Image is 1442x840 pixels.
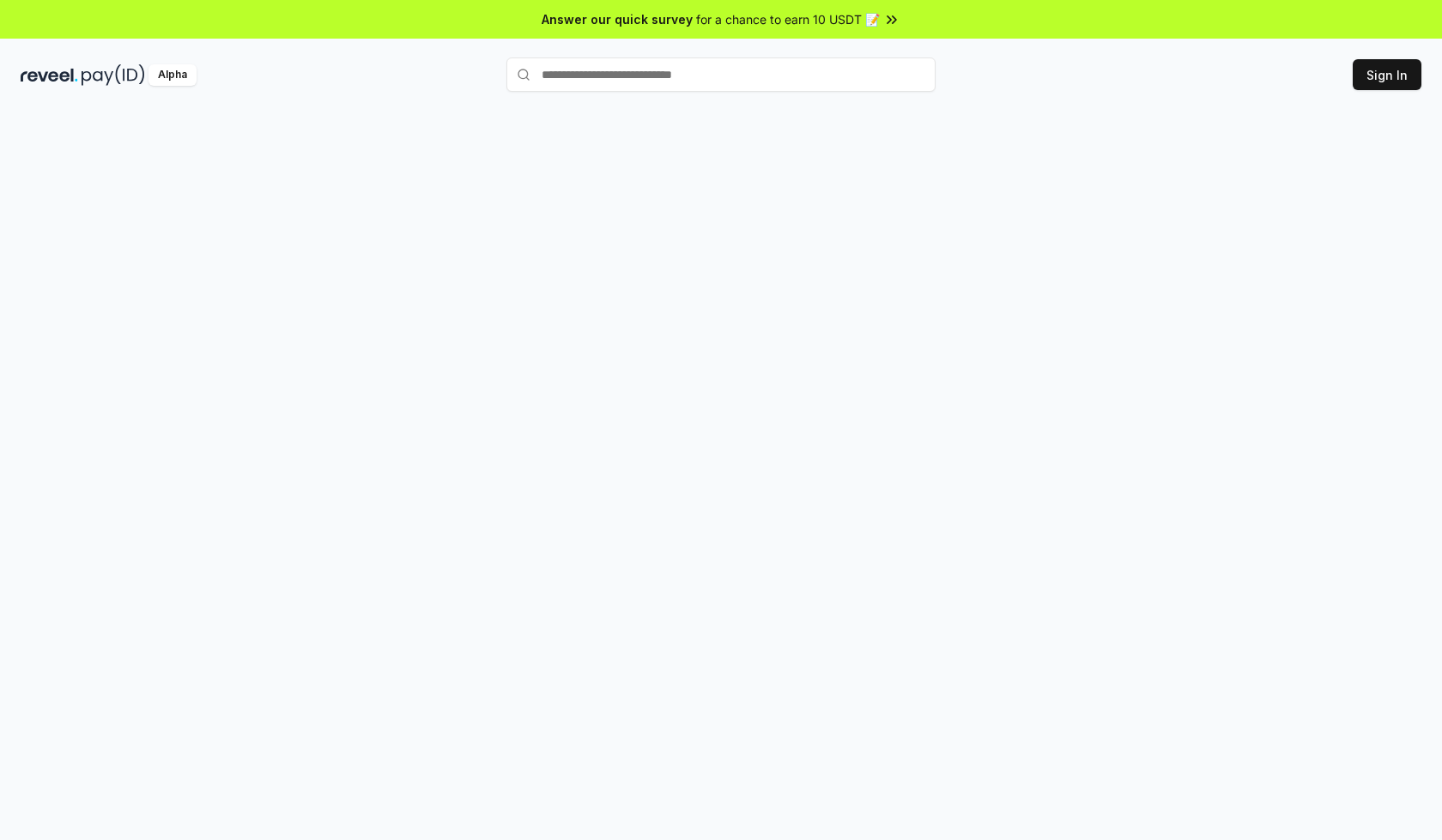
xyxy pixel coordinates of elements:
[1353,59,1421,90] button: Sign In
[542,10,693,28] span: Answer our quick survey
[148,64,197,86] div: Alpha
[82,64,145,86] img: pay_id
[21,64,78,86] img: reveel_dark
[696,10,880,28] span: for a chance to earn 10 USDT 📝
